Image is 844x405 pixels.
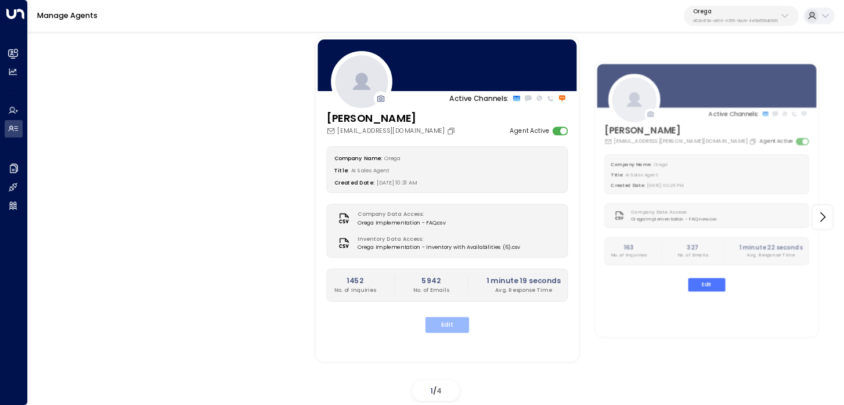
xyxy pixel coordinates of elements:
[327,126,458,136] div: [EMAIL_ADDRESS][DOMAIN_NAME]
[358,236,515,244] label: Inventory Data Access:
[677,243,708,252] h2: 327
[647,182,684,188] span: [DATE] 03:25 PM
[358,211,441,219] label: Company Data Access:
[377,179,417,186] span: [DATE] 10:31 AM
[693,8,778,15] p: Orega
[334,154,382,161] label: Company Name:
[446,126,457,135] button: Copy
[334,276,376,286] h2: 1452
[611,182,645,188] label: Created Date:
[677,252,708,259] p: No. of Emails
[486,286,561,294] p: Avg. Response Time
[510,126,549,136] label: Agent Active
[604,124,758,138] h3: [PERSON_NAME]
[611,172,623,178] label: Title:
[739,243,803,252] h2: 1 minute 22 seconds
[749,138,758,145] button: Copy
[688,278,725,291] button: Edit
[611,161,652,167] label: Company Name:
[486,276,561,286] h2: 1 minute 19 seconds
[334,167,349,173] label: Title:
[654,161,667,167] span: Orega
[631,209,713,216] label: Company Data Access:
[351,167,389,173] span: AI Sales Agent
[358,243,520,251] span: Orega Implementation - Inventory with Availabilities (6).csv
[358,219,445,227] span: Orega Implementation - FAQ.csv
[760,138,793,145] label: Agent Active
[611,243,647,252] h2: 163
[739,252,803,259] p: Avg. Response Time
[327,111,458,126] h3: [PERSON_NAME]
[449,93,508,103] p: Active Channels:
[37,10,98,20] a: Manage Agents
[413,381,459,401] div: /
[684,6,799,27] button: Oregad62b4f3b-a803-4355-9bc8-4e5b658db589
[413,276,449,286] h2: 5942
[334,179,374,186] label: Created Date:
[611,252,647,259] p: No. of Inquiries
[430,386,433,396] span: 1
[625,172,658,178] span: AI Sales Agent
[413,286,449,294] p: No. of Emails
[437,386,442,396] span: 4
[425,317,470,332] button: Edit
[334,286,376,294] p: No. of Inquiries
[384,154,400,161] span: Orega
[709,109,759,118] p: Active Channels:
[693,19,778,23] p: d62b4f3b-a803-4355-9bc8-4e5b658db589
[631,216,716,223] span: Orega Implementation - FAQ new.csv
[604,138,758,145] div: [EMAIL_ADDRESS][PERSON_NAME][DOMAIN_NAME]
